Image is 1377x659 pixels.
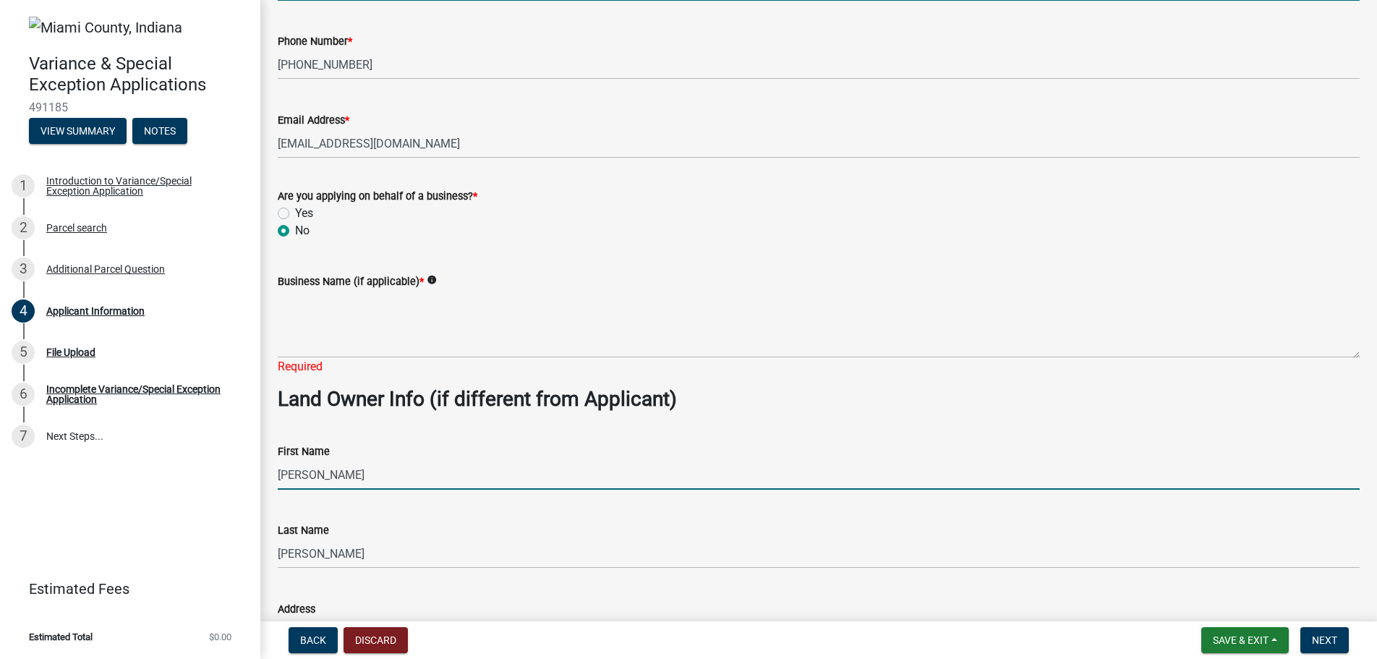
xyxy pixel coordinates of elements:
span: Back [300,634,326,646]
label: First Name [278,447,330,457]
label: Business Name (if applicable) [278,277,424,287]
div: Incomplete Variance/Special Exception Application [46,384,237,404]
button: View Summary [29,118,127,144]
div: 5 [12,341,35,364]
label: Address [278,605,315,615]
div: 1 [12,174,35,197]
label: Phone Number [278,37,352,47]
label: Email Address [278,116,349,126]
span: Estimated Total [29,632,93,642]
div: Required [278,358,1360,375]
span: Next [1312,634,1337,646]
button: Back [289,627,338,653]
wm-modal-confirm: Summary [29,127,127,138]
button: Notes [132,118,187,144]
label: Last Name [278,526,329,536]
wm-modal-confirm: Notes [132,127,187,138]
div: Parcel search [46,223,107,233]
div: 2 [12,216,35,239]
a: Estimated Fees [12,574,237,603]
div: Additional Parcel Question [46,264,165,274]
button: Save & Exit [1201,627,1289,653]
div: Applicant Information [46,306,145,316]
div: 4 [12,299,35,323]
span: Save & Exit [1213,634,1269,646]
i: info [427,275,437,285]
button: Next [1300,627,1349,653]
div: Introduction to Variance/Special Exception Application [46,176,237,196]
span: 491185 [29,101,231,114]
h4: Variance & Special Exception Applications [29,54,249,95]
span: $0.00 [209,632,231,642]
div: 7 [12,425,35,448]
div: 3 [12,258,35,281]
label: Are you applying on behalf of a business? [278,192,477,202]
div: File Upload [46,347,95,357]
img: Miami County, Indiana [29,17,182,38]
button: Discard [344,627,408,653]
strong: Land Owner Info (if different from Applicant) [278,387,677,411]
div: 6 [12,383,35,406]
label: No [295,222,310,239]
label: Yes [295,205,313,222]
